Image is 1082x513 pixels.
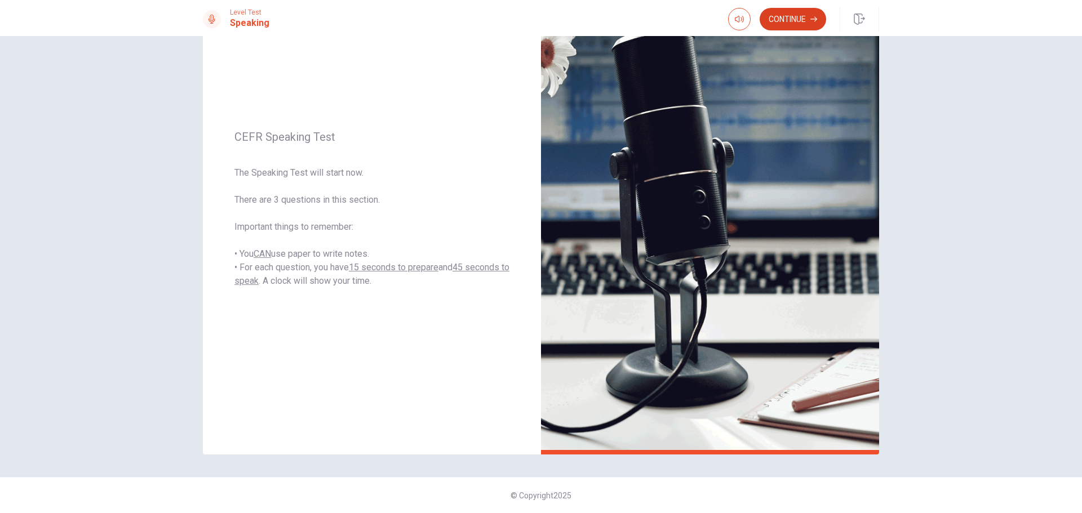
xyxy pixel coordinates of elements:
[234,130,509,144] span: CEFR Speaking Test
[511,491,571,500] span: © Copyright 2025
[349,262,438,273] u: 15 seconds to prepare
[234,166,509,288] span: The Speaking Test will start now. There are 3 questions in this section. Important things to reme...
[254,248,271,259] u: CAN
[230,16,269,30] h1: Speaking
[760,8,826,30] button: Continue
[230,8,269,16] span: Level Test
